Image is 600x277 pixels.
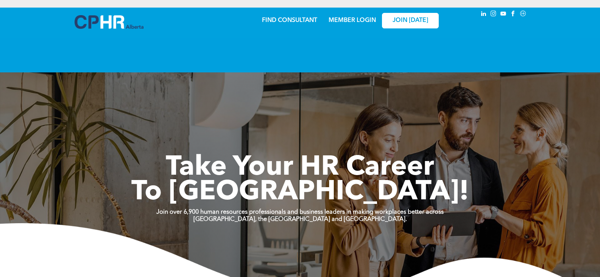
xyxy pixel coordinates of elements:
a: MEMBER LOGIN [329,17,376,23]
strong: Join over 6,900 human resources professionals and business leaders in making workplaces better ac... [156,209,444,215]
span: Take Your HR Career [166,154,434,182]
img: A blue and white logo for cp alberta [75,15,143,29]
span: JOIN [DATE] [393,17,428,24]
a: FIND CONSULTANT [262,17,317,23]
a: JOIN [DATE] [382,13,439,28]
a: youtube [499,9,508,20]
a: linkedin [480,9,488,20]
strong: [GEOGRAPHIC_DATA], the [GEOGRAPHIC_DATA] and [GEOGRAPHIC_DATA]. [193,216,407,222]
a: instagram [489,9,498,20]
span: To [GEOGRAPHIC_DATA]! [131,179,469,206]
a: Social network [519,9,527,20]
a: facebook [509,9,517,20]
